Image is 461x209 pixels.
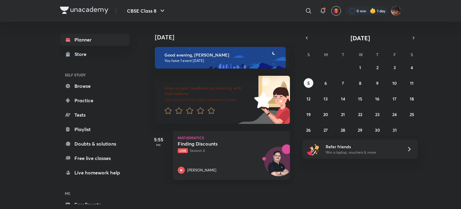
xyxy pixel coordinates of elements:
[324,52,328,57] abbr: Monday
[306,112,311,117] abbr: October 19, 2025
[375,112,380,117] abbr: October 23, 2025
[324,96,328,102] abbr: October 13, 2025
[355,78,365,88] button: October 8, 2025
[355,125,365,135] button: October 29, 2025
[372,125,382,135] button: October 30, 2025
[321,109,330,119] button: October 20, 2025
[407,78,417,88] button: October 11, 2025
[355,63,365,72] button: October 1, 2025
[60,152,130,164] a: Free live classes
[359,80,361,86] abbr: October 8, 2025
[60,94,130,106] a: Practice
[391,6,401,16] img: Aayush Kumar
[407,63,417,72] button: October 4, 2025
[306,127,311,133] abbr: October 26, 2025
[376,52,378,57] abbr: Thursday
[390,125,399,135] button: October 31, 2025
[390,78,399,88] button: October 10, 2025
[372,78,382,88] button: October 9, 2025
[410,112,414,117] abbr: October 25, 2025
[390,109,399,119] button: October 24, 2025
[358,127,362,133] abbr: October 29, 2025
[331,6,341,16] button: avatar
[392,80,397,86] abbr: October 10, 2025
[372,109,382,119] button: October 23, 2025
[359,52,363,57] abbr: Wednesday
[60,34,130,46] a: Planner
[410,80,414,86] abbr: October 11, 2025
[178,136,285,140] p: Mathematics
[390,63,399,72] button: October 3, 2025
[342,80,344,86] abbr: October 7, 2025
[60,167,130,179] a: Live homework help
[60,138,130,150] a: Doubts & solutions
[341,96,345,102] abbr: October 14, 2025
[178,148,188,153] span: Live
[359,65,361,70] abbr: October 1, 2025
[376,80,378,86] abbr: October 9, 2025
[393,127,397,133] abbr: October 31, 2025
[392,112,397,117] abbr: October 24, 2025
[311,34,409,42] button: [DATE]
[304,109,313,119] button: October 19, 2025
[372,94,382,103] button: October 16, 2025
[324,127,328,133] abbr: October 27, 2025
[306,96,310,102] abbr: October 12, 2025
[324,80,327,86] abbr: October 6, 2025
[342,52,344,57] abbr: Tuesday
[307,143,319,155] img: referral
[146,136,170,143] h5: 5:55
[60,48,130,60] a: Store
[410,96,414,102] abbr: October 18, 2025
[60,80,130,92] a: Browse
[60,7,108,15] a: Company Logo
[155,47,286,69] img: evening
[351,34,370,42] span: [DATE]
[323,112,328,117] abbr: October 20, 2025
[234,76,290,124] img: feedback_image
[341,127,345,133] abbr: October 28, 2025
[164,58,280,63] p: You have 1 event [DATE]
[164,52,280,58] h6: Good evening, [PERSON_NAME]
[393,52,396,57] abbr: Friday
[164,97,252,102] p: Your word will help make Unacademy better
[60,109,130,121] a: Tests
[304,125,313,135] button: October 26, 2025
[338,109,348,119] button: October 21, 2025
[358,112,362,117] abbr: October 22, 2025
[321,125,330,135] button: October 27, 2025
[178,148,272,153] p: Session 4
[326,143,399,150] h6: Refer friends
[60,7,108,14] img: Company Logo
[372,63,382,72] button: October 2, 2025
[411,65,413,70] abbr: October 4, 2025
[333,8,339,14] img: avatar
[74,51,90,58] div: Store
[164,85,252,96] h6: Give us your feedback on learning with Unacademy
[264,150,293,179] img: Avatar
[155,34,296,41] h4: [DATE]
[393,96,396,102] abbr: October 17, 2025
[326,150,399,155] p: Win a laptop, vouchers & more
[321,94,330,103] button: October 13, 2025
[307,52,310,57] abbr: Sunday
[187,168,216,173] p: [PERSON_NAME]
[304,94,313,103] button: October 12, 2025
[376,65,378,70] abbr: October 2, 2025
[146,143,170,147] p: PM
[338,125,348,135] button: October 28, 2025
[355,109,365,119] button: October 22, 2025
[60,70,130,80] h6: SELF STUDY
[338,94,348,103] button: October 14, 2025
[393,65,396,70] abbr: October 3, 2025
[358,96,362,102] abbr: October 15, 2025
[375,96,379,102] abbr: October 16, 2025
[407,109,417,119] button: October 25, 2025
[60,123,130,135] a: Playlist
[178,141,252,147] h5: Finding Discounts
[411,52,413,57] abbr: Saturday
[370,8,376,14] img: streak
[407,94,417,103] button: October 18, 2025
[341,112,345,117] abbr: October 21, 2025
[355,94,365,103] button: October 15, 2025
